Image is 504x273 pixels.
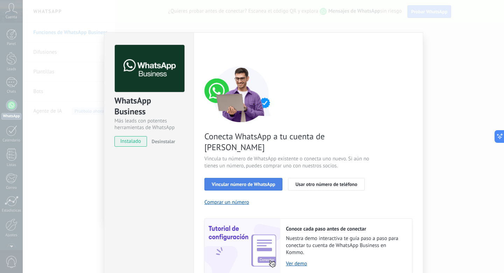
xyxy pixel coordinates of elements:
span: Vincula tu número de WhatsApp existente o conecta uno nuevo. Si aún no tienes un número, puedes c... [204,155,371,169]
img: logo_main.png [115,45,184,92]
div: Más leads con potentes herramientas de WhatsApp [114,118,183,131]
span: Vincular número de WhatsApp [212,182,275,187]
a: Ver demo [286,260,405,267]
span: Desinstalar [152,138,175,145]
button: Desinstalar [149,136,175,147]
button: Vincular número de WhatsApp [204,178,282,191]
span: Conecta WhatsApp a tu cuenta de [PERSON_NAME] [204,131,371,153]
button: Comprar un número [204,199,249,206]
button: Usar otro número de teléfono [288,178,364,191]
span: Usar otro número de teléfono [295,182,357,187]
div: WhatsApp Business [114,95,183,118]
span: Nuestra demo interactiva te guía paso a paso para conectar tu cuenta de WhatsApp Business en Kommo. [286,235,405,256]
span: instalado [115,136,147,147]
img: connect number [204,66,278,122]
h2: Conoce cada paso antes de conectar [286,226,405,232]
